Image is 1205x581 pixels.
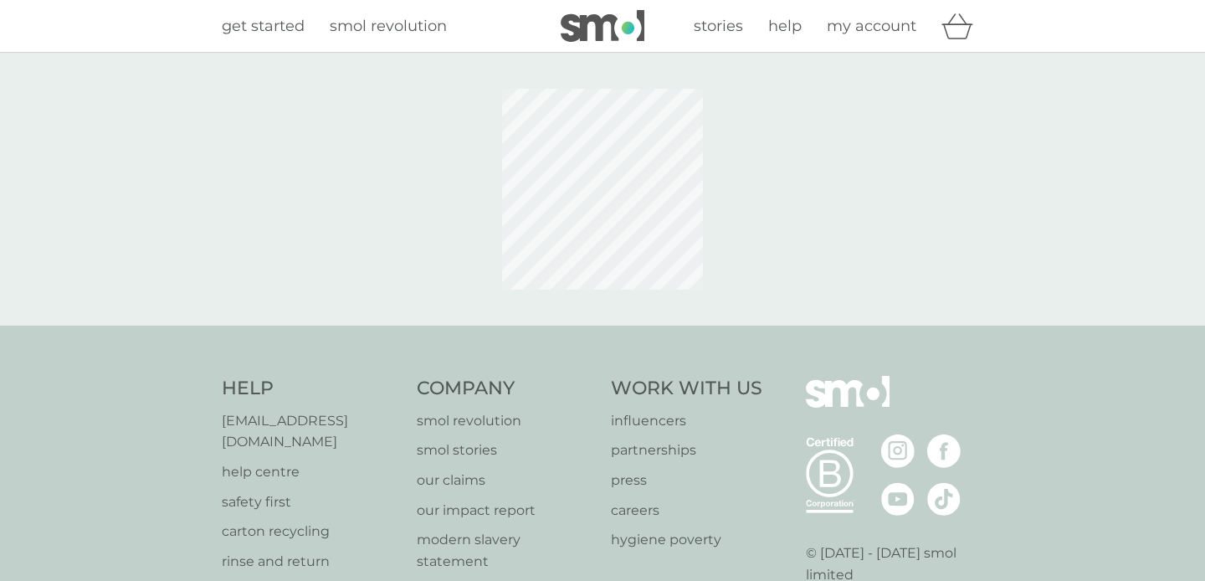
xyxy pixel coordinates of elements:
[881,482,915,516] img: visit the smol Youtube page
[827,17,916,35] span: my account
[694,17,743,35] span: stories
[222,14,305,39] a: get started
[611,410,762,432] a: influencers
[330,14,447,39] a: smol revolution
[768,17,802,35] span: help
[222,17,305,35] span: get started
[417,376,595,402] h4: Company
[417,410,595,432] a: smol revolution
[222,376,400,402] h4: Help
[222,491,400,513] a: safety first
[417,500,595,522] a: our impact report
[611,440,762,461] a: partnerships
[611,500,762,522] a: careers
[927,434,961,468] img: visit the smol Facebook page
[611,470,762,491] a: press
[927,482,961,516] img: visit the smol Tiktok page
[222,551,400,573] a: rinse and return
[222,521,400,542] a: carton recycling
[417,440,595,461] a: smol stories
[941,9,983,43] div: basket
[768,14,802,39] a: help
[417,470,595,491] a: our claims
[806,376,890,433] img: smol
[881,434,915,468] img: visit the smol Instagram page
[330,17,447,35] span: smol revolution
[827,14,916,39] a: my account
[222,410,400,453] a: [EMAIL_ADDRESS][DOMAIN_NAME]
[694,14,743,39] a: stories
[611,376,762,402] h4: Work With Us
[222,461,400,483] a: help centre
[611,529,762,551] a: hygiene poverty
[417,529,595,572] a: modern slavery statement
[561,10,644,42] img: smol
